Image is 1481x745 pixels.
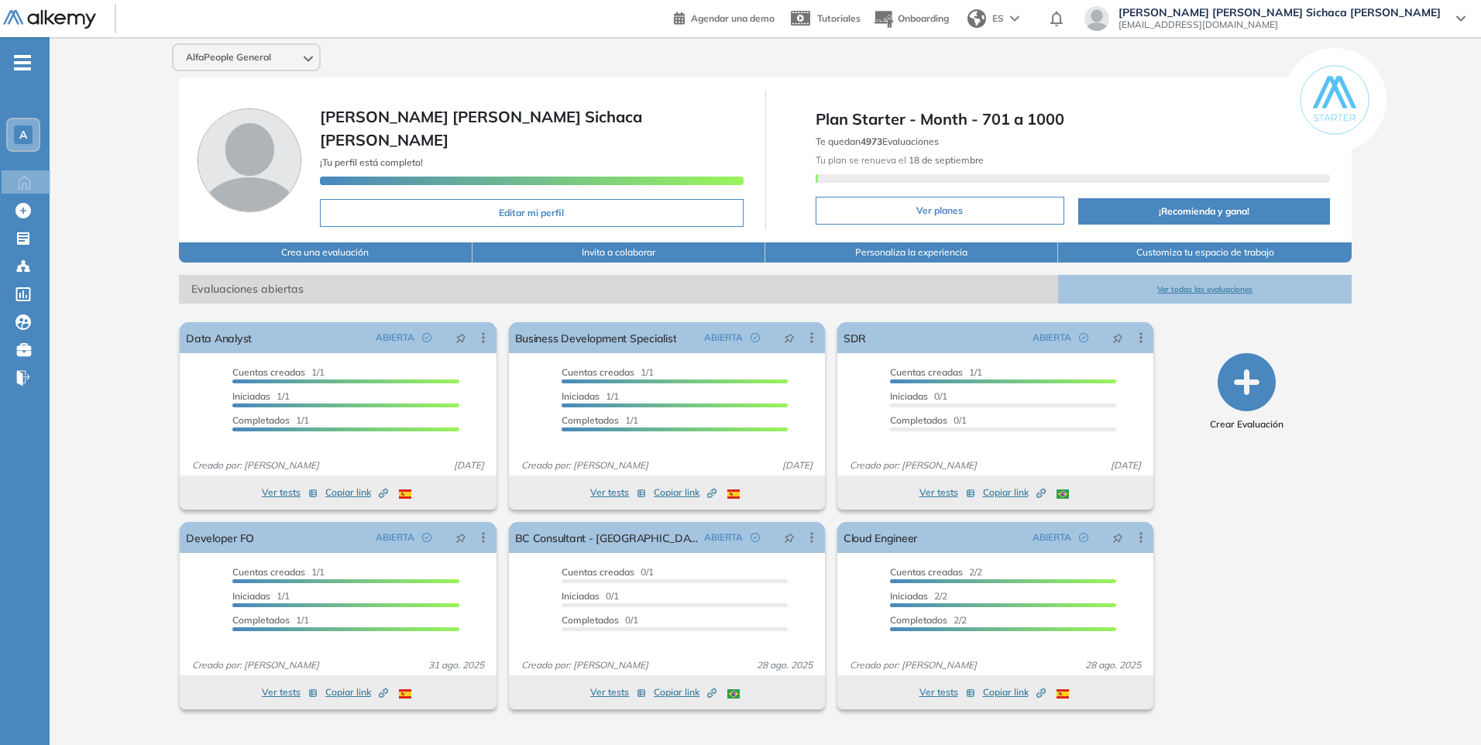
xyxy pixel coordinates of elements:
[376,530,414,544] span: ABIERTA
[455,531,466,544] span: pushpin
[919,683,975,702] button: Ver tests
[992,12,1004,26] span: ES
[562,590,600,602] span: Iniciadas
[399,689,411,699] img: ESP
[784,531,795,544] span: pushpin
[562,614,619,626] span: Completados
[844,458,983,472] span: Creado por: [PERSON_NAME]
[325,483,388,502] button: Copiar link
[751,658,819,672] span: 28 ago. 2025
[654,683,716,702] button: Copiar link
[890,566,982,578] span: 2/2
[1112,531,1123,544] span: pushpin
[186,522,254,553] a: Developer FO
[1057,489,1069,499] img: BRA
[890,366,982,378] span: 1/1
[765,242,1058,263] button: Personaliza la experiencia
[232,390,270,402] span: Iniciadas
[232,614,309,626] span: 1/1
[816,136,939,147] span: Te quedan Evaluaciones
[816,108,1330,131] span: Plan Starter - Month - 701 a 1000
[1079,533,1088,542] span: check-circle
[1101,525,1135,550] button: pushpin
[399,489,411,499] img: ESP
[890,366,963,378] span: Cuentas creadas
[704,530,743,544] span: ABIERTA
[817,12,861,24] span: Tutoriales
[654,685,716,699] span: Copiar link
[325,486,388,500] span: Copiar link
[376,331,414,345] span: ABIERTA
[844,522,917,553] a: Cloud Engineer
[890,590,928,602] span: Iniciadas
[186,51,271,64] span: AlfaPeople General
[772,325,806,350] button: pushpin
[1033,331,1071,345] span: ABIERTA
[751,333,760,342] span: check-circle
[515,658,655,672] span: Creado por: [PERSON_NAME]
[444,525,478,550] button: pushpin
[772,525,806,550] button: pushpin
[906,154,984,166] b: 18 de septiembre
[179,275,1058,304] span: Evaluaciones abiertas
[1058,275,1351,304] button: Ver todas las evaluaciones
[1210,353,1283,431] button: Crear Evaluación
[1105,458,1147,472] span: [DATE]
[472,242,765,263] button: Invita a colaborar
[515,522,698,553] a: BC Consultant - [GEOGRAPHIC_DATA]
[776,458,819,472] span: [DATE]
[562,590,619,602] span: 0/1
[14,61,31,64] i: -
[562,366,654,378] span: 1/1
[816,197,1065,225] button: Ver planes
[890,414,947,426] span: Completados
[844,322,866,353] a: SDR
[890,566,963,578] span: Cuentas creadas
[890,614,947,626] span: Completados
[562,614,638,626] span: 0/1
[1010,15,1019,22] img: arrow
[890,614,967,626] span: 2/2
[232,414,309,426] span: 1/1
[861,136,882,147] b: 4973
[727,689,740,699] img: BRA
[1033,530,1071,544] span: ABIERTA
[232,366,325,378] span: 1/1
[919,483,975,502] button: Ver tests
[1210,417,1283,431] span: Crear Evaluación
[562,414,638,426] span: 1/1
[422,333,431,342] span: check-circle
[232,390,290,402] span: 1/1
[232,566,325,578] span: 1/1
[1078,198,1330,225] button: ¡Recomienda y gana!
[967,9,986,28] img: world
[590,683,646,702] button: Ver tests
[1112,331,1123,344] span: pushpin
[727,489,740,499] img: ESP
[515,458,655,472] span: Creado por: [PERSON_NAME]
[590,483,646,502] button: Ver tests
[1118,19,1441,31] span: [EMAIL_ADDRESS][DOMAIN_NAME]
[704,331,743,345] span: ABIERTA
[983,483,1046,502] button: Copiar link
[983,683,1046,702] button: Copiar link
[515,322,677,353] a: Business Development Specialist
[232,566,305,578] span: Cuentas creadas
[890,390,947,402] span: 0/1
[455,331,466,344] span: pushpin
[232,590,270,602] span: Iniciadas
[198,108,301,212] img: Foto de perfil
[422,533,431,542] span: check-circle
[422,658,490,672] span: 31 ago. 2025
[232,590,290,602] span: 1/1
[1057,689,1069,699] img: ESP
[320,156,423,168] span: ¡Tu perfil está completo!
[983,685,1046,699] span: Copiar link
[448,458,490,472] span: [DATE]
[325,685,388,699] span: Copiar link
[444,325,478,350] button: pushpin
[232,414,290,426] span: Completados
[654,486,716,500] span: Copiar link
[1079,333,1088,342] span: check-circle
[320,107,642,149] span: [PERSON_NAME] [PERSON_NAME] Sichaca [PERSON_NAME]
